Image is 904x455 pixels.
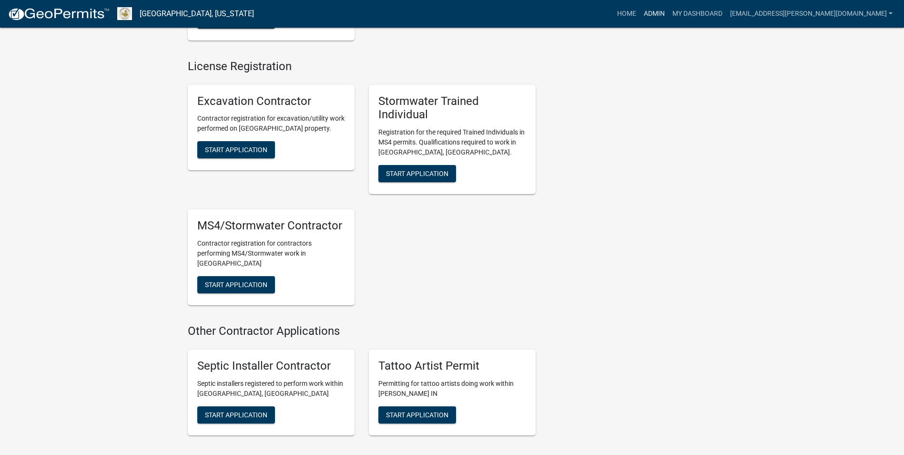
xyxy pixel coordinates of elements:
a: My Dashboard [669,5,726,23]
button: Start Application [197,141,275,158]
p: Contractor registration for excavation/utility work performed on [GEOGRAPHIC_DATA] property. [197,114,345,134]
p: Contractor registration for contractors performing MS4/Stormwater work in [GEOGRAPHIC_DATA] [197,238,345,269]
button: Start Application [197,276,275,293]
h5: Septic Installer Contractor [197,359,345,373]
span: Start Application [205,146,267,154]
span: Start Application [386,411,448,418]
h5: Tattoo Artist Permit [378,359,526,373]
h5: Stormwater Trained Individual [378,94,526,122]
img: Howard County, Indiana [117,7,132,20]
h4: Other Contractor Applications [188,324,536,338]
span: Start Application [386,170,448,177]
a: [EMAIL_ADDRESS][PERSON_NAME][DOMAIN_NAME] [726,5,896,23]
a: Home [613,5,640,23]
button: Start Application [378,165,456,182]
span: Start Application [205,411,267,418]
h5: Excavation Contractor [197,94,345,108]
h5: MS4/Stormwater Contractor [197,219,345,233]
span: Start Application [205,280,267,288]
p: Registration for the required Trained Individuals in MS4 permits. Qualifications required to work... [378,127,526,157]
p: Septic installers registered to perform work within [GEOGRAPHIC_DATA], [GEOGRAPHIC_DATA] [197,379,345,399]
a: Admin [640,5,669,23]
h4: License Registration [188,60,536,73]
button: Start Application [378,406,456,424]
button: Start Application [197,11,275,29]
wm-workflow-list-section: Other Contractor Applications [188,324,536,443]
p: Permitting for tattoo artists doing work within [PERSON_NAME] IN [378,379,526,399]
a: [GEOGRAPHIC_DATA], [US_STATE] [140,6,254,22]
button: Start Application [197,406,275,424]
